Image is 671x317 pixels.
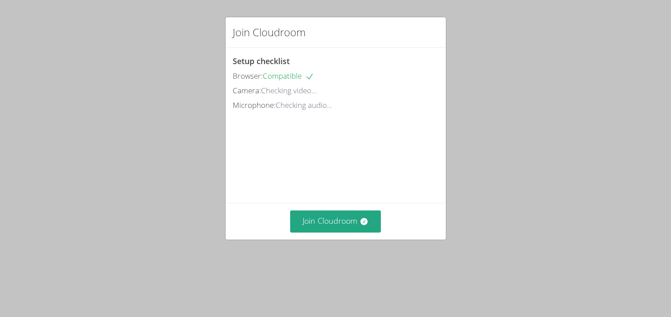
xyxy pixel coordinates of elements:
span: Compatible [263,71,314,81]
span: Camera: [233,85,261,95]
h2: Join Cloudroom [233,24,306,40]
button: Join Cloudroom [290,210,381,232]
span: Setup checklist [233,56,290,66]
span: Microphone: [233,100,276,110]
span: Browser: [233,71,263,81]
span: Checking audio... [276,100,332,110]
span: Checking video... [261,85,317,95]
